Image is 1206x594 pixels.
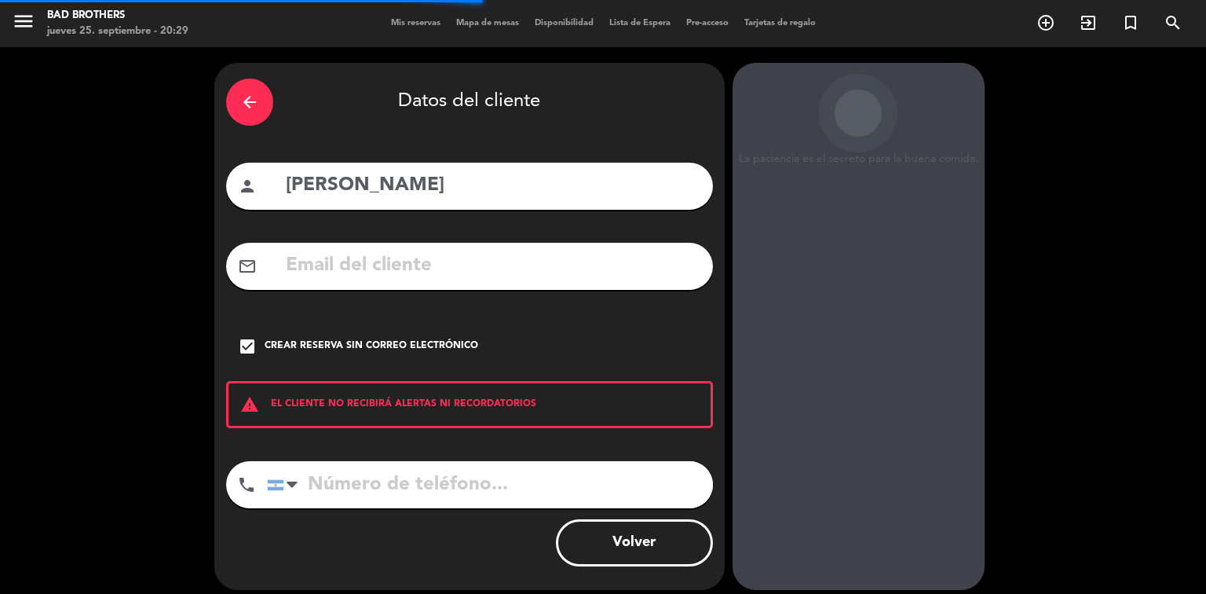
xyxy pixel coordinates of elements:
[678,19,736,27] span: Pre-acceso
[238,337,257,356] i: check_box
[284,250,701,282] input: Email del cliente
[228,395,271,414] i: warning
[268,462,304,508] div: Argentina: +54
[448,19,527,27] span: Mapa de mesas
[736,19,824,27] span: Tarjetas de regalo
[238,257,257,276] i: mail_outline
[1079,13,1098,32] i: exit_to_app
[238,177,257,196] i: person
[240,93,259,112] i: arrow_back
[601,19,678,27] span: Lista de Espera
[226,75,713,130] div: Datos del cliente
[733,152,985,166] div: La paciencia es el secreto para la buena comida.
[265,339,478,354] div: Crear reserva sin correo electrónico
[556,519,713,566] button: Volver
[226,381,713,428] div: EL CLIENTE NO RECIBIRÁ ALERTAS NI RECORDATORIOS
[47,8,188,24] div: Bad Brothers
[12,9,35,33] i: menu
[237,475,256,494] i: phone
[1036,13,1055,32] i: add_circle_outline
[1164,13,1182,32] i: search
[267,461,713,508] input: Número de teléfono...
[47,24,188,39] div: jueves 25. septiembre - 20:29
[284,170,701,202] input: Nombre del cliente
[1121,13,1140,32] i: turned_in_not
[383,19,448,27] span: Mis reservas
[12,9,35,38] button: menu
[527,19,601,27] span: Disponibilidad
